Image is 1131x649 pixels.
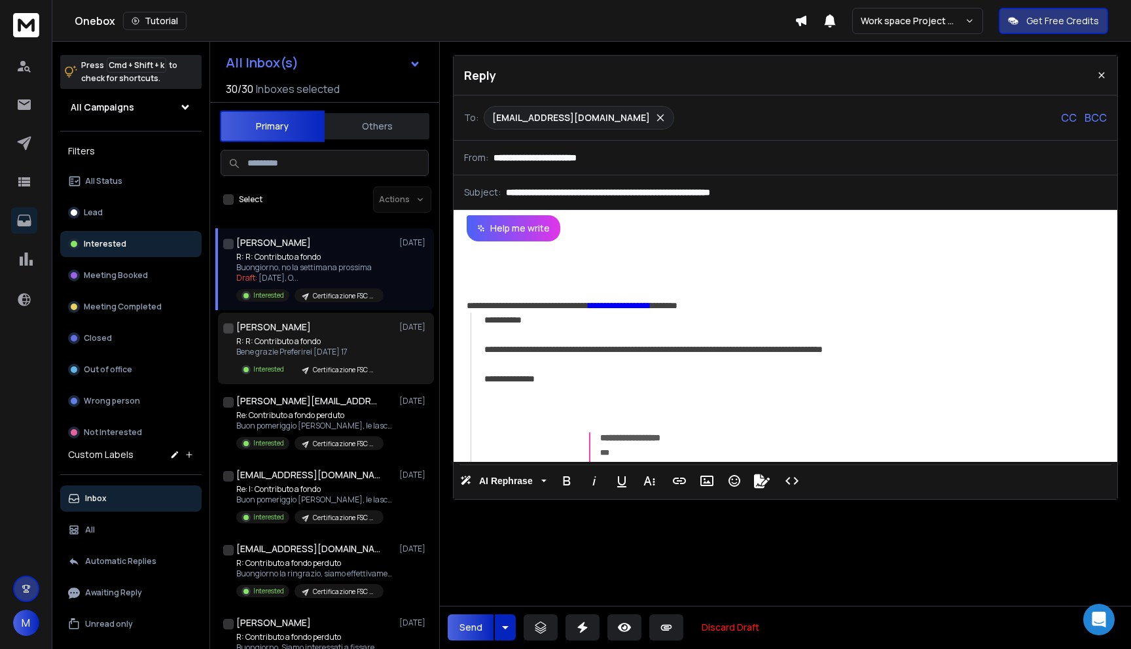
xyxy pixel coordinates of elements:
button: Primary [220,111,325,142]
h1: [PERSON_NAME] [236,321,311,334]
h3: Filters [60,142,202,160]
div: Onebox [75,12,795,30]
p: Work space Project Consulting [861,14,965,27]
h1: [PERSON_NAME] [236,236,311,249]
button: All Campaigns [60,94,202,120]
button: Wrong person [60,388,202,414]
p: Closed [84,333,112,343]
button: Insert Image (⌘P) [694,468,719,494]
p: Certificazione FSC CoC Piemonte -(Tipografia / Stampa / Packaging / Carta) Test 1 [313,587,376,597]
span: Cmd + Shift + k [107,58,166,73]
p: Buon pomeriggio [PERSON_NAME], le lascio direttamente [236,495,393,505]
span: AI Rephrase [476,476,535,487]
button: Unread only [60,611,202,637]
p: Inbox [85,493,107,504]
button: AI Rephrase [458,468,549,494]
p: Not Interested [84,427,142,438]
button: Send [448,614,494,640]
p: [EMAIL_ADDRESS][DOMAIN_NAME] [492,111,650,124]
p: Interested [84,239,126,249]
p: Wrong person [84,396,140,406]
p: Certificazione FSC CoC Piemonte -(Tipografia / Stampa / Packaging / Carta) Test 1 [313,439,376,449]
h1: [EMAIL_ADDRESS][DOMAIN_NAME] [236,542,380,555]
p: Get Free Credits [1026,14,1099,27]
button: Meeting Completed [60,294,202,320]
p: [DATE] [399,544,429,554]
h1: [EMAIL_ADDRESS][DOMAIN_NAME] [236,468,380,482]
p: Re: Contributo a fondo perduto [236,410,393,421]
p: Certificazione FSC CoC Piemonte -(Tipografia / Stampa / Packaging / Carta) Test 1 [313,291,376,301]
p: All Status [85,176,122,186]
p: Automatic Replies [85,556,156,567]
span: [DATE], O ... [259,272,298,283]
button: Others [325,112,429,141]
p: All [85,525,95,535]
button: All [60,517,202,543]
p: Buongiorno la ringrazio, siamo effettivamente [236,569,393,579]
button: Awaiting Reply [60,580,202,606]
p: Meeting Completed [84,302,162,312]
button: Discard Draft [691,614,770,640]
button: Insert Link (⌘K) [667,468,692,494]
p: Certificazione FSC CoC Piemonte -(Tipografia / Stampa / Packaging / Carta) Test 1 [313,513,376,523]
p: Re: I: Contributo a fondo [236,484,393,495]
button: Italic (⌘I) [582,468,607,494]
p: R: Contributo a fondo perduto [236,632,384,642]
p: Unread only [85,619,133,629]
button: Lead [60,200,202,226]
button: Tutorial [123,12,187,30]
button: M [13,610,39,636]
button: Meeting Booked [60,262,202,289]
button: Emoticons [722,468,747,494]
p: [DATE] [399,618,429,628]
label: Select [239,194,262,205]
p: R: R: Contributo a fondo [236,252,384,262]
button: Closed [60,325,202,351]
p: R: R: Contributo a fondo [236,336,384,347]
button: Not Interested [60,419,202,446]
p: To: [464,111,478,124]
button: More Text [637,468,662,494]
button: Get Free Credits [999,8,1108,34]
p: Interested [253,290,284,300]
button: Out of office [60,357,202,383]
button: Signature [749,468,774,494]
p: CC [1061,110,1077,126]
p: Awaiting Reply [85,588,142,598]
p: Subject: [464,186,501,199]
p: [DATE] [399,322,429,332]
p: Buongiorno, no la settimana prossima [236,262,384,273]
button: Code View [780,468,804,494]
h1: [PERSON_NAME] [236,616,311,629]
h3: Custom Labels [68,448,134,461]
span: 30 / 30 [226,81,253,97]
img: cid%3Aimage001.png@01DC3948.72791A40 [484,437,571,523]
p: Interested [253,438,284,448]
button: Automatic Replies [60,548,202,574]
p: Press to check for shortcuts. [81,59,177,85]
button: Help me write [467,215,560,241]
p: Out of office [84,364,132,375]
button: Interested [60,231,202,257]
p: Interested [253,364,284,374]
p: [DATE] [399,237,429,248]
button: All Inbox(s) [215,50,431,76]
button: Underline (⌘U) [609,468,634,494]
p: [DATE] [399,396,429,406]
button: All Status [60,168,202,194]
p: Reply [464,66,496,84]
p: Bene grazie Preferirei [DATE] 17 [236,347,384,357]
p: Certificazione FSC CoC Piemonte -(Tipografia / Stampa / Packaging / Carta) Test 1 [313,365,376,375]
p: Lead [84,207,103,218]
h1: All Campaigns [71,101,134,114]
div: Open Intercom Messenger [1083,604,1115,635]
h3: Inboxes selected [256,81,340,97]
h1: [PERSON_NAME][EMAIL_ADDRESS][DOMAIN_NAME] [236,395,380,408]
p: Buon pomeriggio [PERSON_NAME], le lascio direttamente [236,421,393,431]
h1: All Inbox(s) [226,56,298,69]
p: Interested [253,586,284,596]
p: BCC [1085,110,1107,126]
p: Interested [253,512,284,522]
